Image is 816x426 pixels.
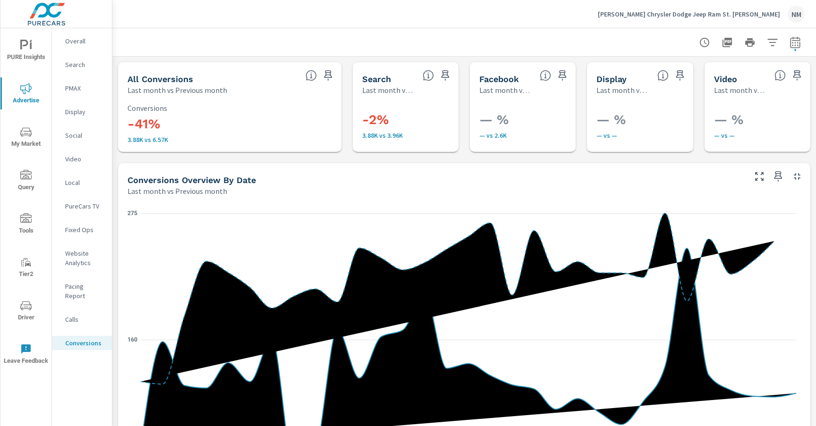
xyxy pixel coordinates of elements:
[714,84,767,96] p: Last month vs Previous month
[321,68,336,83] span: Save this to your personalized report
[540,70,551,81] span: All conversions reported from Facebook with duplicates filtered out
[3,83,49,106] span: Advertise
[127,84,227,96] p: Last month vs Previous month
[65,249,104,267] p: Website Analytics
[479,112,604,128] h3: — %
[3,40,49,63] span: PURE Insights
[65,282,104,301] p: Pacing Report
[771,169,786,184] span: Save this to your personalized report
[362,132,487,139] p: 3,879 vs 3,963
[65,178,104,187] p: Local
[52,152,112,166] div: Video
[65,315,104,324] p: Calls
[52,336,112,350] div: Conversions
[788,6,805,23] div: NM
[65,131,104,140] p: Social
[596,84,649,96] p: Last month vs Previous month
[752,169,767,184] button: Make Fullscreen
[52,128,112,142] div: Social
[52,246,112,270] div: Website Analytics
[596,112,721,128] h3: — %
[127,136,332,143] p: 3,879 vs 6,566
[714,74,737,84] h5: Video
[52,223,112,237] div: Fixed Ops
[763,33,782,52] button: Apply Filters
[555,68,570,83] span: Save this to your personalized report
[52,105,112,119] div: Display
[65,338,104,348] p: Conversions
[65,36,104,46] p: Overall
[306,70,317,81] span: All Conversions include Actions, Leads and Unmapped Conversions
[790,169,805,184] button: Minimize Widget
[740,33,759,52] button: Print Report
[479,84,532,96] p: Last month vs Previous month
[3,126,49,150] span: My Market
[786,33,805,52] button: Select Date Range
[65,84,104,93] p: PMAX
[790,68,805,83] span: Save this to your personalized report
[3,343,49,367] span: Leave Feedback
[362,74,391,84] h5: Search
[65,154,104,164] p: Video
[598,10,780,18] p: [PERSON_NAME] Chrysler Dodge Jeep Ram St. [PERSON_NAME]
[3,257,49,280] span: Tier2
[0,28,51,376] div: nav menu
[479,132,604,139] p: — vs 2,603
[423,70,434,81] span: Search Conversions include Actions, Leads and Unmapped Conversions.
[596,74,627,84] h5: Display
[65,201,104,211] p: PureCars TV
[52,175,112,190] div: Local
[596,132,721,139] p: — vs —
[127,74,193,84] h5: All Conversions
[127,175,256,185] h5: Conversions Overview By Date
[52,312,112,326] div: Calls
[672,68,688,83] span: Save this to your personalized report
[52,34,112,48] div: Overall
[774,70,786,81] span: Video Conversions include Actions, Leads and Unmapped Conversions
[127,104,332,112] p: Conversions
[362,84,415,96] p: Last month vs Previous month
[52,58,112,72] div: Search
[127,336,137,343] text: 160
[52,81,112,95] div: PMAX
[127,116,332,132] h3: -41%
[65,60,104,69] p: Search
[52,279,112,303] div: Pacing Report
[3,170,49,193] span: Query
[362,112,487,128] h3: -2%
[657,70,669,81] span: Display Conversions include Actions, Leads and Unmapped Conversions
[479,74,519,84] h5: Facebook
[3,213,49,236] span: Tools
[3,300,49,323] span: Driver
[438,68,453,83] span: Save this to your personalized report
[52,199,112,213] div: PureCars TV
[127,210,137,217] text: 275
[65,225,104,234] p: Fixed Ops
[65,107,104,117] p: Display
[718,33,737,52] button: "Export Report to PDF"
[127,185,227,197] p: Last month vs Previous month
